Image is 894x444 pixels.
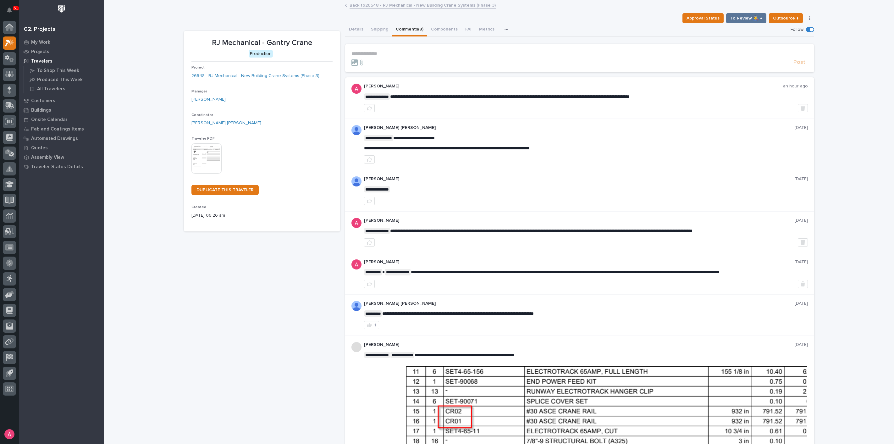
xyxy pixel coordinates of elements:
span: To Review 👨‍🏭 → [730,14,762,22]
button: To Review 👨‍🏭 → [726,13,766,23]
a: Back to26548 - RJ Mechanical - New Building Crane Systems (Phase 3) [350,1,496,8]
p: Buildings [31,108,51,113]
p: RJ Mechanical - Gantry Crane [191,38,333,47]
p: Projects [31,49,49,55]
p: [PERSON_NAME] [364,218,795,223]
p: [DATE] [795,342,808,347]
div: 1 [374,323,376,327]
button: Shipping [367,23,392,36]
a: Onsite Calendar [19,115,104,124]
img: AOh14GjTRfkD1oUMcB0TemJ99d1W6S72D1qI3y53uSh2WIfob9-94IqIlJUlukijh7zEU6q04HSlcabwtpdPkUfvSgFdPLuR9... [351,176,361,186]
span: Project [191,66,205,69]
p: Follow [791,27,803,32]
p: [PERSON_NAME] [364,259,795,265]
a: All Travelers [24,84,104,93]
p: [DATE] [795,259,808,265]
img: AD_cMMRcK_lR-hunIWE1GUPcUjzJ19X9Uk7D-9skk6qMORDJB_ZroAFOMmnE07bDdh4EHUMJPuIZ72TfOWJm2e1TqCAEecOOP... [351,125,361,135]
a: DUPLICATE THIS TRAVELER [191,185,259,195]
span: Manager [191,90,207,93]
p: [DATE] [795,301,808,306]
button: 1 [364,321,379,329]
button: Delete post [798,280,808,288]
p: Assembly View [31,155,64,160]
img: ACg8ocKcMZQ4tabbC1K-lsv7XHeQNnaFu4gsgPufzKnNmz0_a9aUSA=s96-c [351,218,361,228]
button: Approval Status [682,13,724,23]
span: Post [793,59,805,66]
div: 02. Projects [24,26,55,33]
p: [PERSON_NAME] [PERSON_NAME] [364,125,795,130]
button: Details [345,23,367,36]
p: [DATE] [795,176,808,182]
a: Traveler Status Details [19,162,104,171]
p: Fab and Coatings Items [31,126,84,132]
span: Approval Status [687,14,720,22]
p: [PERSON_NAME] [364,342,795,347]
a: Buildings [19,105,104,115]
button: Comments (8) [392,23,427,36]
p: Produced This Week [37,77,83,83]
p: [DATE] 06:26 am [191,212,333,219]
p: [PERSON_NAME] [364,176,795,182]
a: [PERSON_NAME] [191,96,226,103]
button: FAI [461,23,475,36]
a: My Work [19,37,104,47]
span: Traveler PDF [191,137,215,141]
button: Components [427,23,461,36]
a: Projects [19,47,104,56]
a: Quotes [19,143,104,153]
button: like this post [364,280,375,288]
a: 26548 - RJ Mechanical - New Building Crane Systems (Phase 3) [191,73,319,79]
p: Quotes [31,145,48,151]
button: Delete post [798,104,808,112]
a: To Shop This Week [24,66,104,75]
p: an hour ago [783,84,808,89]
p: All Travelers [37,86,65,92]
p: [PERSON_NAME] [364,84,783,89]
p: [PERSON_NAME] [PERSON_NAME] [364,301,795,306]
span: Created [191,205,206,209]
button: Outsource ↑ [769,13,803,23]
p: Customers [31,98,55,104]
div: Production [249,50,273,58]
a: Customers [19,96,104,105]
a: Automated Drawings [19,134,104,143]
p: 51 [14,6,18,10]
div: Notifications51 [8,8,16,18]
button: Delete post [798,238,808,247]
p: Travelers [31,58,52,64]
img: Workspace Logo [56,3,67,15]
button: Notifications [3,4,16,17]
button: Post [791,59,808,66]
a: Travelers [19,56,104,66]
img: AD_cMMRcK_lR-hunIWE1GUPcUjzJ19X9Uk7D-9skk6qMORDJB_ZroAFOMmnE07bDdh4EHUMJPuIZ72TfOWJm2e1TqCAEecOOP... [351,301,361,311]
button: like this post [364,197,375,205]
img: ACg8ocKcMZQ4tabbC1K-lsv7XHeQNnaFu4gsgPufzKnNmz0_a9aUSA=s96-c [351,259,361,269]
span: Outsource ↑ [773,14,799,22]
p: To Shop This Week [37,68,79,74]
button: like this post [364,104,375,112]
a: Assembly View [19,153,104,162]
span: DUPLICATE THIS TRAVELER [196,188,254,192]
p: Traveler Status Details [31,164,83,170]
button: Metrics [475,23,498,36]
button: like this post [364,155,375,164]
button: like this post [364,238,375,247]
a: Produced This Week [24,75,104,84]
button: users-avatar [3,428,16,441]
p: Automated Drawings [31,136,78,142]
img: ACg8ocKcMZQ4tabbC1K-lsv7XHeQNnaFu4gsgPufzKnNmz0_a9aUSA=s96-c [351,84,361,94]
a: Fab and Coatings Items [19,124,104,134]
a: [PERSON_NAME] [PERSON_NAME] [191,120,261,126]
p: [DATE] [795,125,808,130]
p: My Work [31,40,50,45]
span: Coordinator [191,113,213,117]
p: [DATE] [795,218,808,223]
p: Onsite Calendar [31,117,68,123]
